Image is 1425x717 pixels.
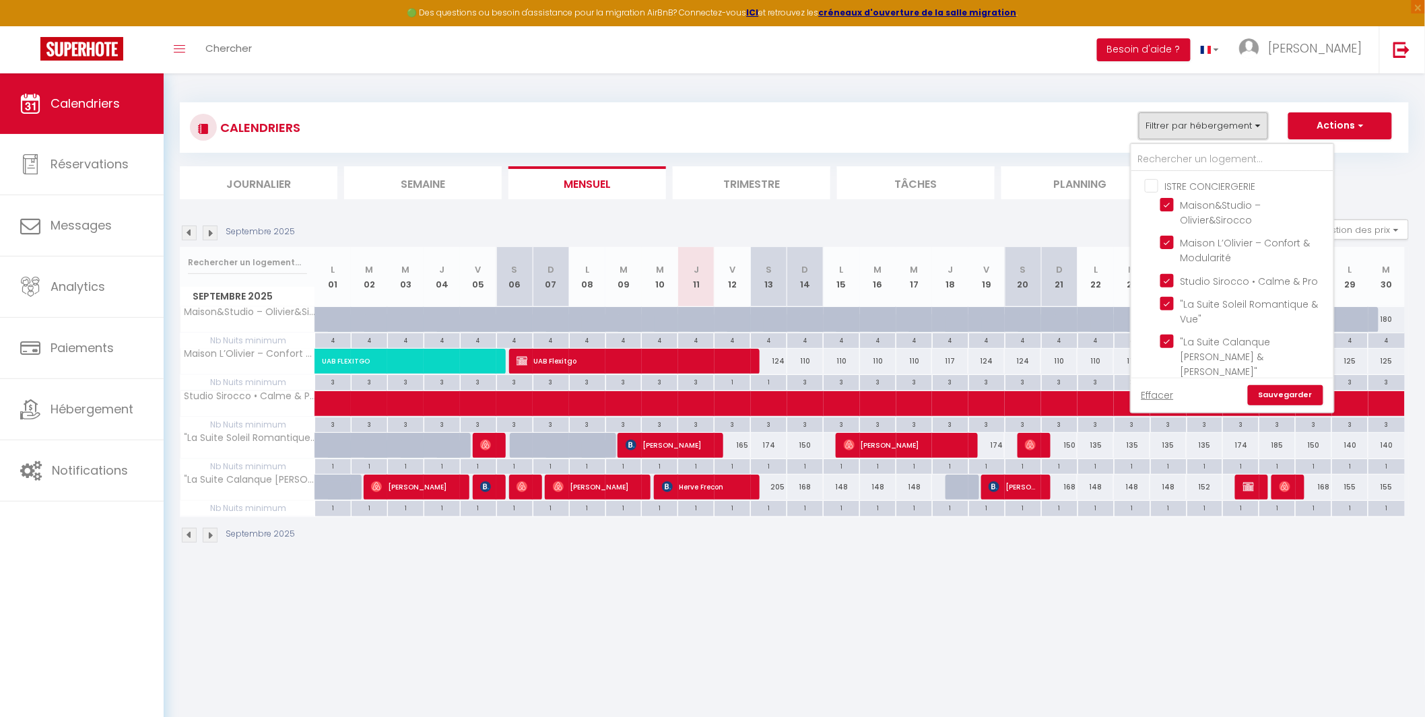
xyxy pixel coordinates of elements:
[933,501,968,514] div: 1
[1248,385,1323,405] a: Sauvegarder
[351,247,387,307] th: 02
[874,263,882,276] abbr: M
[1005,333,1041,346] div: 4
[787,475,824,500] div: 168
[860,501,896,514] div: 1
[533,375,569,388] div: 3
[1114,433,1150,458] div: 135
[1131,147,1333,172] input: Rechercher un logement...
[896,349,933,374] div: 110
[1332,247,1368,307] th: 29
[933,459,968,472] div: 1
[1151,501,1187,514] div: 1
[896,501,932,514] div: 1
[969,459,1005,472] div: 1
[715,375,750,388] div: 1
[1280,474,1292,500] span: [PERSON_NAME]
[1094,263,1098,276] abbr: L
[824,375,859,388] div: 3
[751,349,787,374] div: 124
[694,263,699,276] abbr: J
[1368,433,1405,458] div: 140
[968,349,1005,374] div: 124
[1181,335,1271,378] span: "La Suite Calanque [PERSON_NAME] & [PERSON_NAME]"
[1187,459,1223,472] div: 1
[1041,433,1078,458] div: 150
[751,501,787,514] div: 1
[787,375,823,388] div: 3
[606,417,642,430] div: 3
[860,375,896,388] div: 3
[824,459,859,472] div: 1
[787,459,823,472] div: 1
[1332,417,1368,430] div: 3
[989,474,1037,500] span: [PERSON_NAME]
[1114,247,1150,307] th: 23
[642,375,677,388] div: 3
[331,263,335,276] abbr: L
[1223,433,1259,458] div: 174
[497,501,533,514] div: 1
[533,501,569,514] div: 1
[606,459,642,472] div: 1
[1115,333,1150,346] div: 4
[1115,375,1150,388] div: 3
[226,226,295,238] p: Septembre 2025
[496,247,533,307] th: 06
[1151,417,1187,430] div: 3
[678,247,715,307] th: 11
[1368,333,1404,346] div: 4
[1005,459,1041,472] div: 1
[656,263,664,276] abbr: M
[1005,417,1041,430] div: 3
[1005,247,1041,307] th: 20
[322,341,477,367] span: UAB FLEXITGO
[1042,375,1078,388] div: 3
[480,474,492,500] span: [PERSON_NAME]
[1243,474,1255,500] span: [PERSON_NAME]
[860,349,896,374] div: 110
[642,417,677,430] div: 3
[896,333,932,346] div: 4
[180,459,314,474] span: Nb Nuits minimum
[1332,433,1368,458] div: 140
[1348,263,1352,276] abbr: L
[475,263,482,276] abbr: V
[205,41,252,55] span: Chercher
[1368,475,1405,500] div: 155
[1368,656,1415,707] iframe: Chat
[1001,166,1159,199] li: Planning
[387,247,424,307] th: 03
[605,247,642,307] th: 09
[1296,459,1331,472] div: 1
[787,349,824,374] div: 110
[642,333,677,346] div: 4
[371,474,456,500] span: [PERSON_NAME]
[180,287,314,306] span: Septembre 2025
[766,263,772,276] abbr: S
[1005,349,1041,374] div: 124
[1296,475,1332,500] div: 168
[729,263,735,276] abbr: V
[315,459,351,472] div: 1
[678,375,714,388] div: 3
[1141,388,1174,403] a: Effacer
[1332,375,1368,388] div: 3
[388,417,424,430] div: 3
[751,459,787,472] div: 1
[1078,501,1114,514] div: 1
[751,475,787,500] div: 205
[1288,112,1392,139] button: Actions
[787,247,824,307] th: 14
[183,307,317,317] span: Maison&Studio – Olivier&Sirocco
[678,459,714,472] div: 1
[533,459,569,472] div: 1
[183,391,317,401] span: Studio Sirocco • Calme & Pro
[1042,333,1078,346] div: 4
[497,333,533,346] div: 4
[747,7,759,18] a: ICI
[606,333,642,346] div: 4
[315,375,351,388] div: 3
[388,375,424,388] div: 3
[1239,38,1259,59] img: ...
